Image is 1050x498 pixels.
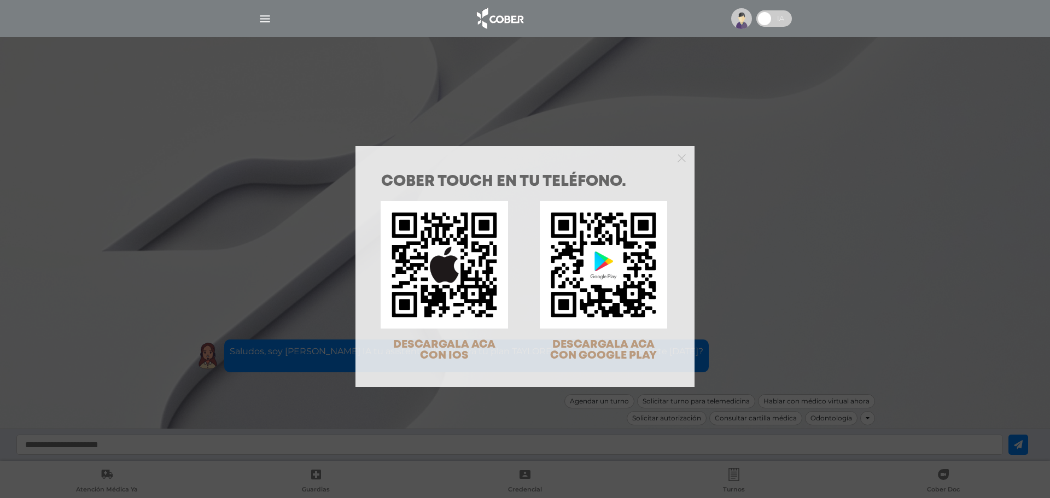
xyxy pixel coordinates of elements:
[381,174,669,190] h1: COBER TOUCH en tu teléfono.
[540,201,667,329] img: qr-code
[550,339,657,361] span: DESCARGALA ACA CON GOOGLE PLAY
[381,201,508,329] img: qr-code
[678,153,686,162] button: Close
[393,339,495,361] span: DESCARGALA ACA CON IOS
